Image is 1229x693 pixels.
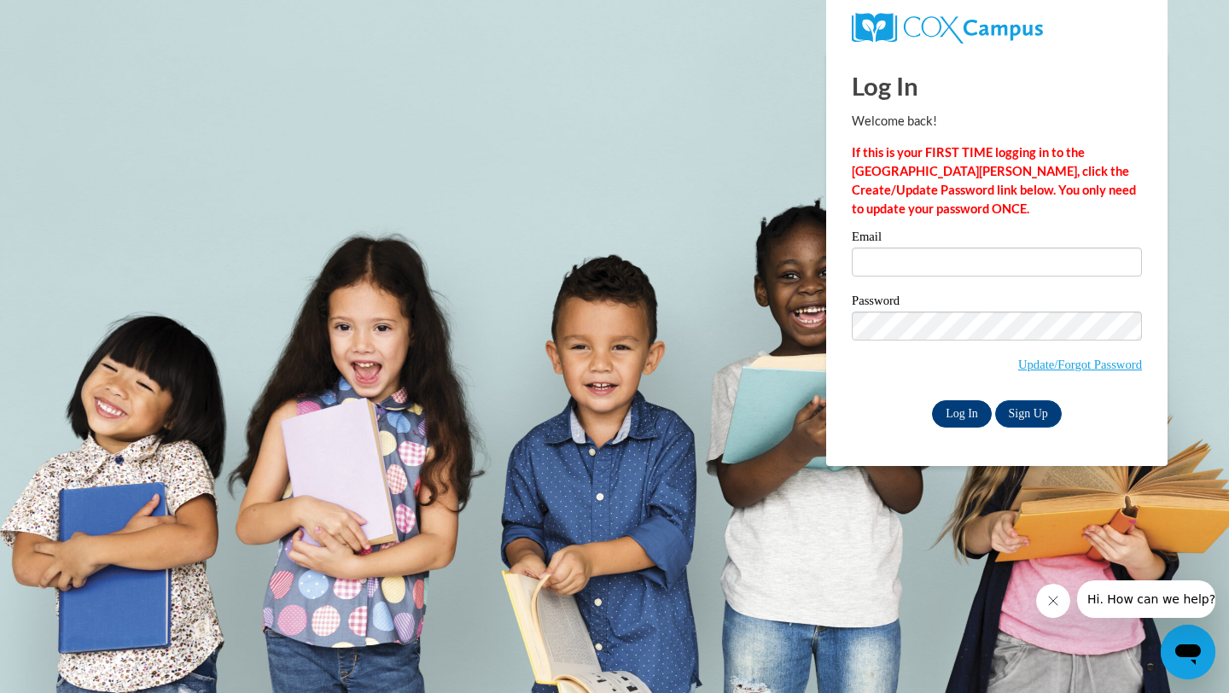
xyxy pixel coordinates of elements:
h1: Log In [852,68,1142,103]
iframe: Message from company [1077,580,1215,618]
iframe: Button to launch messaging window [1161,625,1215,679]
label: Password [852,294,1142,312]
img: COX Campus [852,13,1043,44]
p: Welcome back! [852,112,1142,131]
a: Sign Up [995,400,1062,428]
a: Update/Forgot Password [1018,358,1142,371]
iframe: Close message [1036,584,1070,618]
label: Email [852,230,1142,247]
strong: If this is your FIRST TIME logging in to the [GEOGRAPHIC_DATA][PERSON_NAME], click the Create/Upd... [852,145,1136,216]
a: COX Campus [852,13,1142,44]
input: Log In [932,400,992,428]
